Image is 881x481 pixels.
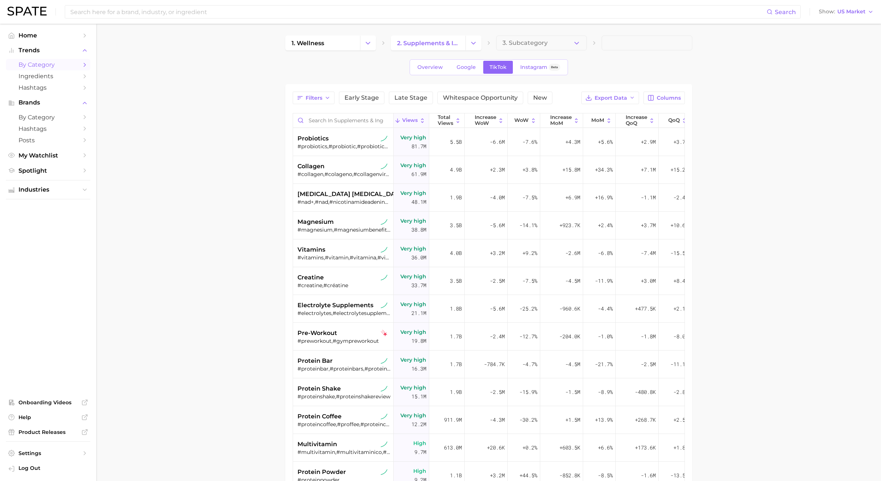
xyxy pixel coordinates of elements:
[551,64,558,70] span: Beta
[6,135,90,146] a: Posts
[297,199,391,205] div: #nad+,#nad,#nicotinamideadeninedinucleotide,#nadplusbeauty
[450,332,462,341] span: 1.7b
[411,364,426,373] span: 16.3m
[635,304,656,313] span: +477.5k
[490,137,505,146] span: -6.6m
[411,281,426,290] span: 33.7m
[673,193,688,202] span: -2.4%
[508,113,540,128] button: WoW
[400,383,426,392] span: Very high
[519,304,537,313] span: -25.2%
[297,468,346,477] span: protein powder
[595,415,613,424] span: +13.9%
[837,10,865,14] span: US Market
[297,162,325,171] span: collagen
[550,115,572,126] span: increase MoM
[411,253,426,262] span: 36.0m
[496,36,587,50] button: 3. Subcategory
[397,40,459,47] span: 2. supplements & ingestibles
[297,273,324,282] span: creatine
[670,165,688,174] span: +15.2%
[297,301,373,310] span: electrolyte supplements
[297,365,391,372] div: #proteinbar,#proteinbars,#proteinbarsnack,#proteinbarreviews,#bestproteinbar,#proteinbartwd,#prot...
[411,392,426,401] span: 15.1m
[490,249,505,258] span: +3.2m
[297,329,337,338] span: pre-workout
[514,61,566,74] a: InstagramBeta
[381,385,387,392] img: tiktok sustained riser
[641,137,656,146] span: +2.9m
[598,304,613,313] span: -4.4%
[6,30,90,41] a: Home
[6,427,90,438] a: Product Releases
[559,304,580,313] span: -960.6k
[522,165,537,174] span: +3.8%
[641,471,656,480] span: -1.6m
[297,282,391,289] div: #creatine,#créatine
[19,399,78,406] span: Onboarding Videos
[19,47,78,54] span: Trends
[519,221,537,230] span: -14.1%
[670,221,688,230] span: +10.6%
[487,443,505,452] span: +20.6k
[490,165,505,174] span: +2.3m
[465,36,481,50] button: Change Category
[297,254,391,261] div: #vitamins,#vitamin,#vitamina,#vitaminserum,#vitaminsforwomen,#womensvitamins,#dailyvitamins,#vita...
[19,73,78,80] span: Ingredients
[565,249,580,258] span: -2.6m
[598,471,613,480] span: -8.5%
[450,61,482,74] a: Google
[6,150,90,161] a: My Watchlist
[598,443,613,452] span: +6.6%
[775,9,796,16] span: Search
[400,189,426,198] span: Very high
[490,221,505,230] span: -5.6m
[381,219,387,225] img: tiktok sustained riser
[394,113,429,128] button: Views
[6,45,90,56] button: Trends
[519,332,537,341] span: -12.7%
[6,412,90,423] a: Help
[19,152,78,159] span: My Watchlist
[522,360,537,369] span: -4.7%
[381,274,387,281] img: tiktok sustained riser
[565,276,580,285] span: -4.5m
[19,429,78,435] span: Product Releases
[417,64,443,70] span: Overview
[6,70,90,82] a: Ingredients
[19,114,78,121] span: by Category
[381,441,387,448] img: tiktok sustained riser
[595,276,613,285] span: -11.9%
[598,137,613,146] span: +5.6%
[344,95,379,101] span: Early Stage
[411,420,426,429] span: 12.2m
[817,7,875,17] button: ShowUS Market
[533,95,547,101] span: New
[391,36,465,50] a: 2. supplements & ingestibles
[450,304,462,313] span: 1.8b
[673,443,688,452] span: +1.8%
[522,137,537,146] span: -7.6%
[19,84,78,91] span: Hashtags
[519,471,537,480] span: +44.5%
[292,40,324,47] span: 1. wellness
[670,360,688,369] span: -11.1%
[450,193,462,202] span: 1.9b
[598,249,613,258] span: -6.8%
[520,64,547,70] span: Instagram
[490,332,505,341] span: -2.4m
[457,64,476,70] span: Google
[19,186,78,193] span: Industries
[595,360,613,369] span: -21.7%
[565,415,580,424] span: +1.5m
[598,332,613,341] span: -1.0%
[475,115,496,126] span: Increase WoW
[673,415,688,424] span: +2.5%
[450,471,462,480] span: 1.1b
[400,161,426,170] span: Very high
[297,393,391,400] div: #proteinshake,#proteinshakereview
[635,443,656,452] span: +173.6k
[402,117,418,123] span: Views
[6,184,90,195] button: Industries
[559,332,580,341] span: -204.0k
